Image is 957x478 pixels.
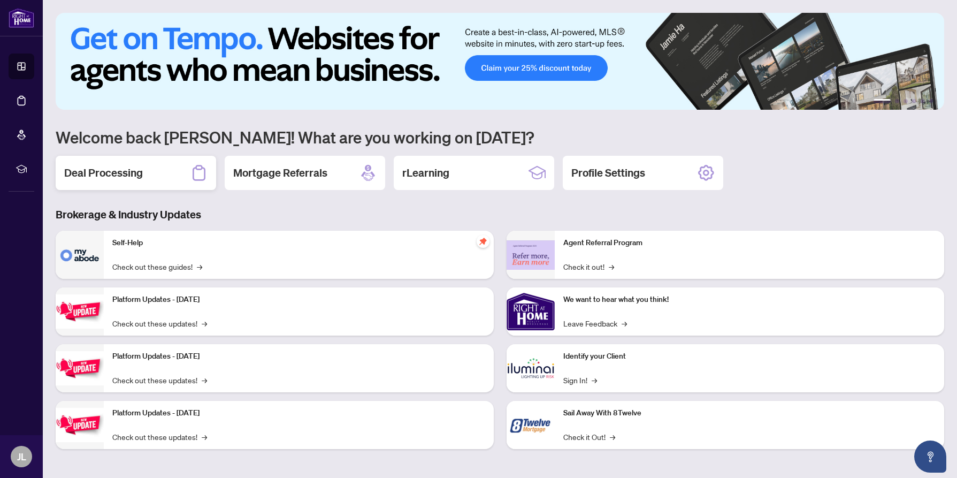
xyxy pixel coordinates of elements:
[112,374,207,386] a: Check out these updates!→
[202,431,207,443] span: →
[563,294,936,306] p: We want to hear what you think!
[197,261,202,272] span: →
[17,449,26,464] span: JL
[112,431,207,443] a: Check out these updates!→
[202,374,207,386] span: →
[563,237,936,249] p: Agent Referral Program
[112,261,202,272] a: Check out these guides!→
[914,441,946,473] button: Open asap
[622,317,627,329] span: →
[563,374,597,386] a: Sign In!→
[112,317,207,329] a: Check out these updates!→
[563,261,614,272] a: Check it out!→
[56,207,944,222] h3: Brokerage & Industry Updates
[904,99,908,103] button: 3
[895,99,899,103] button: 2
[56,294,104,328] img: Platform Updates - July 21, 2025
[202,317,207,329] span: →
[507,344,555,392] img: Identify your Client
[571,165,645,180] h2: Profile Settings
[56,13,944,110] img: Slide 0
[56,351,104,385] img: Platform Updates - July 8, 2025
[507,401,555,449] img: Sail Away With 8Twelve
[563,351,936,362] p: Identify your Client
[610,431,615,443] span: →
[563,317,627,329] a: Leave Feedback→
[56,231,104,279] img: Self-Help
[56,408,104,442] img: Platform Updates - June 23, 2025
[609,261,614,272] span: →
[563,407,936,419] p: Sail Away With 8Twelve
[912,99,916,103] button: 4
[507,287,555,336] img: We want to hear what you think!
[921,99,925,103] button: 5
[402,165,449,180] h2: rLearning
[477,235,489,248] span: pushpin
[112,294,485,306] p: Platform Updates - [DATE]
[112,351,485,362] p: Platform Updates - [DATE]
[112,407,485,419] p: Platform Updates - [DATE]
[563,431,615,443] a: Check it Out!→
[112,237,485,249] p: Self-Help
[874,99,891,103] button: 1
[929,99,933,103] button: 6
[592,374,597,386] span: →
[56,127,944,147] h1: Welcome back [PERSON_NAME]! What are you working on [DATE]?
[507,240,555,270] img: Agent Referral Program
[9,8,34,28] img: logo
[64,165,143,180] h2: Deal Processing
[233,165,327,180] h2: Mortgage Referrals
